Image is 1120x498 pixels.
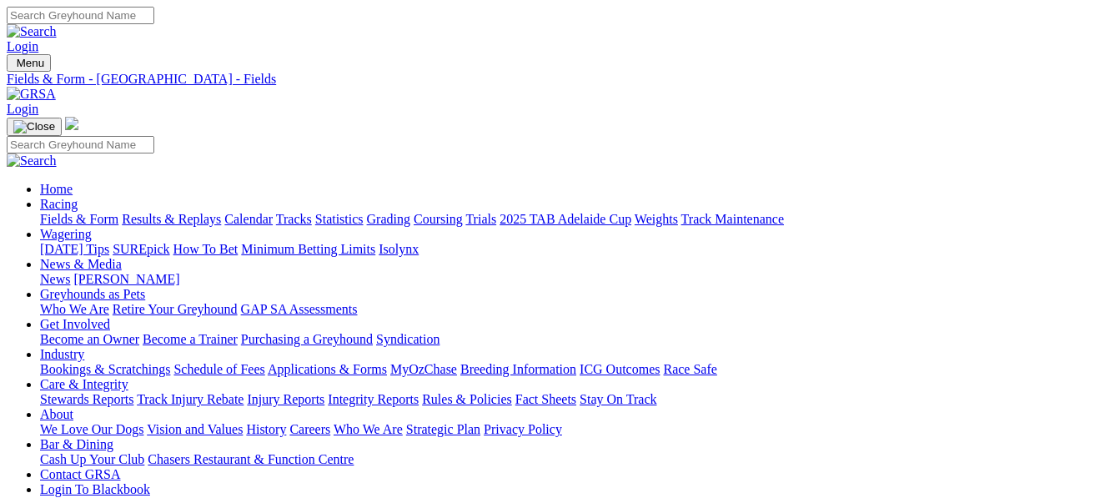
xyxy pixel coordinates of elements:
img: logo-grsa-white.png [65,117,78,130]
a: Weights [635,212,678,226]
a: We Love Our Dogs [40,422,143,436]
a: Results & Replays [122,212,221,226]
a: Cash Up Your Club [40,452,144,466]
a: Bar & Dining [40,437,113,451]
a: Contact GRSA [40,467,120,481]
a: Track Maintenance [681,212,784,226]
div: Care & Integrity [40,392,1113,407]
a: Login To Blackbook [40,482,150,496]
div: Bar & Dining [40,452,1113,467]
a: Injury Reports [247,392,324,406]
a: Careers [289,422,330,436]
a: Track Injury Rebate [137,392,244,406]
a: Fields & Form - [GEOGRAPHIC_DATA] - Fields [7,72,1113,87]
a: Login [7,102,38,116]
a: Become an Owner [40,332,139,346]
a: Wagering [40,227,92,241]
a: 2025 TAB Adelaide Cup [500,212,631,226]
span: Menu [17,57,44,69]
a: Tracks [276,212,312,226]
a: ICG Outcomes [580,362,660,376]
a: Applications & Forms [268,362,387,376]
a: Vision and Values [147,422,243,436]
a: Grading [367,212,410,226]
a: GAP SA Assessments [241,302,358,316]
a: News [40,272,70,286]
a: News & Media [40,257,122,271]
a: History [246,422,286,436]
a: Stewards Reports [40,392,133,406]
input: Search [7,136,154,153]
a: Stay On Track [580,392,656,406]
a: Isolynx [379,242,419,256]
a: MyOzChase [390,362,457,376]
a: Trials [465,212,496,226]
img: Close [13,120,55,133]
a: Login [7,39,38,53]
input: Search [7,7,154,24]
a: Racing [40,197,78,211]
a: Fields & Form [40,212,118,226]
a: SUREpick [113,242,169,256]
a: Who We Are [40,302,109,316]
a: Race Safe [663,362,716,376]
a: [DATE] Tips [40,242,109,256]
a: Bookings & Scratchings [40,362,170,376]
a: Syndication [376,332,439,346]
a: Minimum Betting Limits [241,242,375,256]
img: GRSA [7,87,56,102]
a: How To Bet [173,242,239,256]
a: Fact Sheets [515,392,576,406]
div: News & Media [40,272,1113,287]
a: Purchasing a Greyhound [241,332,373,346]
a: Care & Integrity [40,377,128,391]
a: Statistics [315,212,364,226]
a: Rules & Policies [422,392,512,406]
div: Racing [40,212,1113,227]
div: Greyhounds as Pets [40,302,1113,317]
a: Home [40,182,73,196]
a: Schedule of Fees [173,362,264,376]
a: Calendar [224,212,273,226]
a: Retire Your Greyhound [113,302,238,316]
a: Become a Trainer [143,332,238,346]
img: Search [7,153,57,169]
a: [PERSON_NAME] [73,272,179,286]
a: Coursing [414,212,463,226]
a: Chasers Restaurant & Function Centre [148,452,354,466]
img: Search [7,24,57,39]
a: Privacy Policy [484,422,562,436]
button: Toggle navigation [7,54,51,72]
a: Who We Are [334,422,403,436]
div: Get Involved [40,332,1113,347]
a: About [40,407,73,421]
a: Industry [40,347,84,361]
a: Breeding Information [460,362,576,376]
a: Get Involved [40,317,110,331]
div: Industry [40,362,1113,377]
div: Wagering [40,242,1113,257]
button: Toggle navigation [7,118,62,136]
div: About [40,422,1113,437]
a: Strategic Plan [406,422,480,436]
a: Greyhounds as Pets [40,287,145,301]
a: Integrity Reports [328,392,419,406]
